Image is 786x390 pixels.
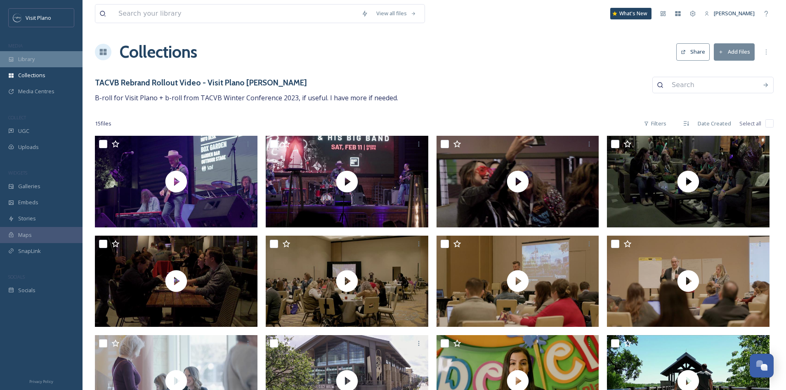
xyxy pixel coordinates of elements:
img: thumbnail [607,236,769,327]
span: SOCIALS [8,274,25,280]
span: Media Centres [18,87,54,95]
span: Select all [739,120,761,128]
a: View all files [372,5,420,21]
button: Add Files [714,43,755,60]
span: COLLECT [8,114,26,121]
a: Privacy Policy [29,376,53,386]
img: thumbnail [266,236,428,327]
span: Uploads [18,143,39,151]
input: Search your library [114,5,357,23]
a: [PERSON_NAME] [700,5,759,21]
span: Collections [18,71,45,79]
img: thumbnail [437,236,599,327]
input: Search [668,76,758,94]
span: SnapLink [18,247,41,255]
span: UGC [18,127,29,135]
div: Date Created [694,116,735,132]
span: Embeds [18,199,38,206]
button: Share [676,43,710,60]
span: B-roll for Visit Plano + b-roll from TACVB Winter Conference 2023, if useful. I have more if needed. [95,93,398,102]
span: Library [18,55,35,63]
img: thumbnail [607,136,769,227]
span: Galleries [18,182,40,190]
button: Open Chat [750,354,774,378]
span: Maps [18,231,32,239]
img: thumbnail [95,236,257,327]
a: Collections [120,40,197,64]
span: Socials [18,286,35,294]
span: Stories [18,215,36,222]
img: thumbnail [95,136,257,227]
span: Privacy Policy [29,379,53,384]
span: MEDIA [8,43,23,49]
span: WIDGETS [8,170,27,176]
span: [PERSON_NAME] [714,9,755,17]
div: Filters [640,116,670,132]
h3: TACVB Rebrand Rollout Video - Visit Plano [PERSON_NAME] [95,77,398,89]
img: thumbnail [266,136,428,227]
img: images.jpeg [13,14,21,22]
a: What's New [610,8,651,19]
span: Visit Plano [26,14,51,21]
span: 15 file s [95,120,111,128]
img: thumbnail [437,136,599,227]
